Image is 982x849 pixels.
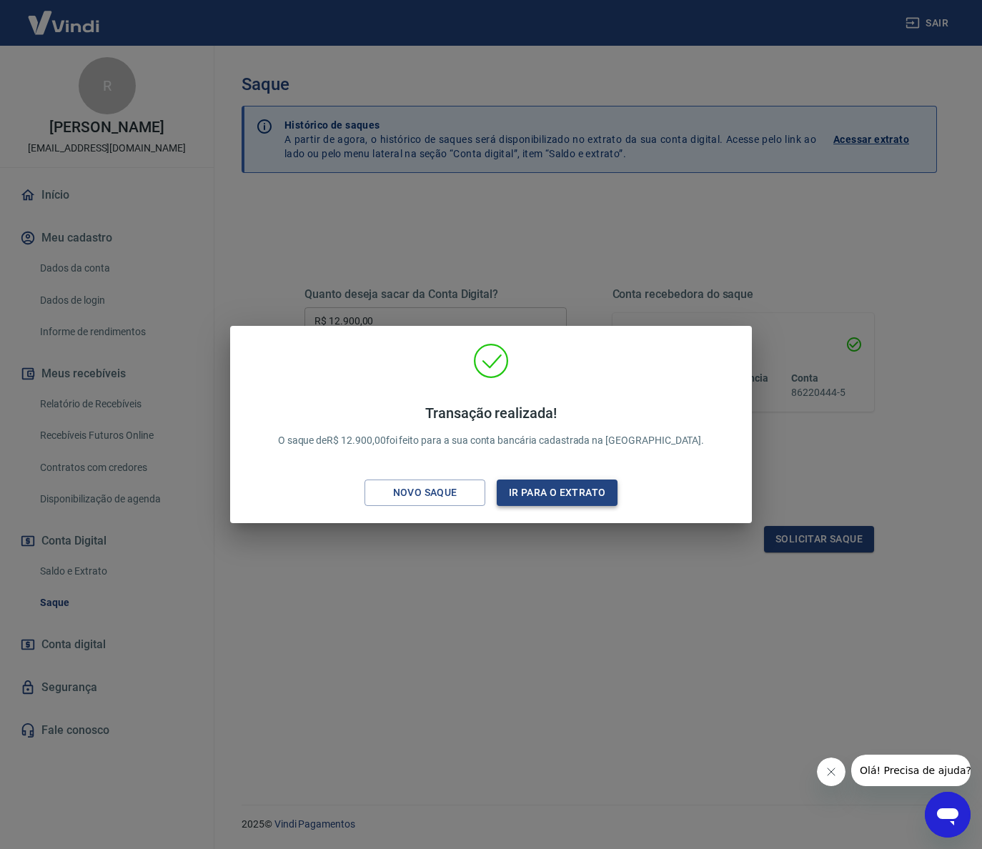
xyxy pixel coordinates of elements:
iframe: Botão para abrir a janela de mensagens [925,792,971,838]
div: Novo saque [376,484,475,502]
span: Olá! Precisa de ajuda? [9,10,120,21]
p: O saque de R$ 12.900,00 foi feito para a sua conta bancária cadastrada na [GEOGRAPHIC_DATA]. [278,404,705,448]
iframe: Fechar mensagem [817,758,845,786]
button: Novo saque [364,480,485,506]
button: Ir para o extrato [497,480,618,506]
iframe: Mensagem da empresa [851,755,971,786]
h4: Transação realizada! [278,404,705,422]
